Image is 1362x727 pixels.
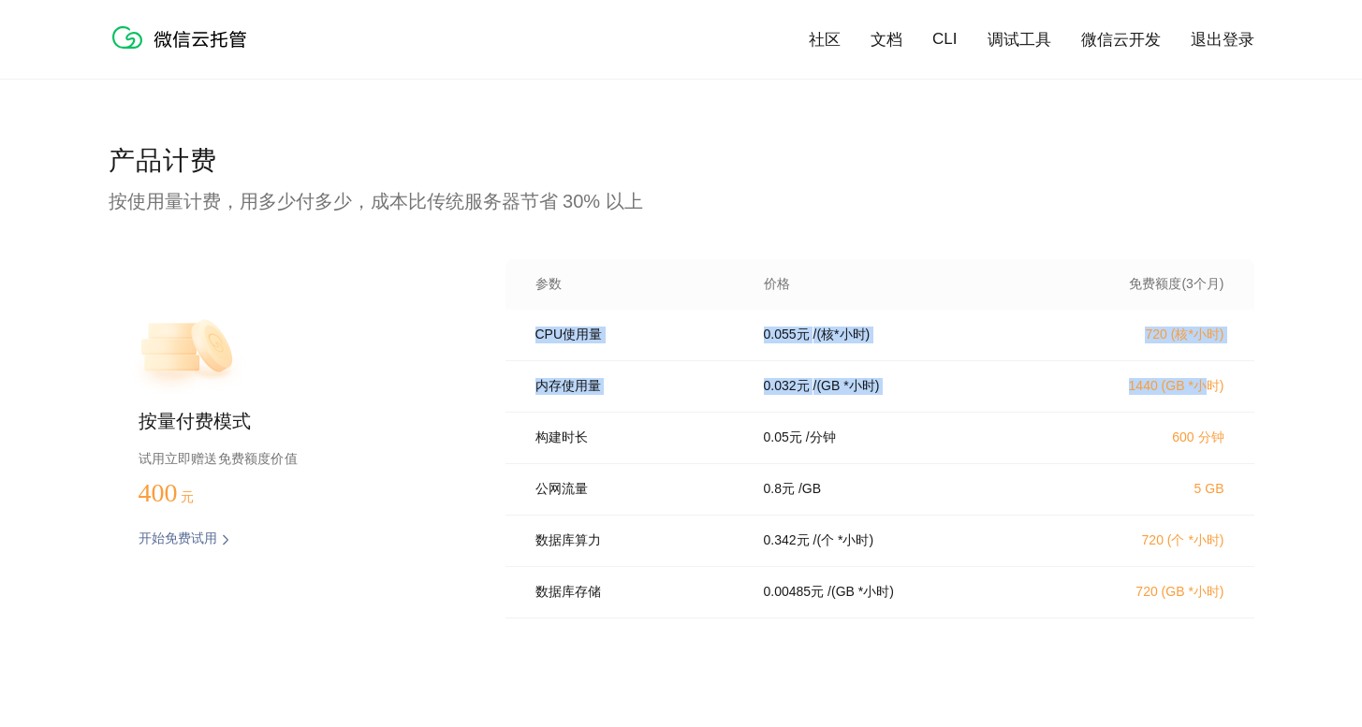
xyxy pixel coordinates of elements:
p: / 分钟 [806,429,836,446]
p: CPU使用量 [535,327,738,343]
span: 元 [181,490,194,504]
p: 试用立即赠送免费额度价值 [139,446,446,471]
a: 文档 [871,29,902,51]
a: 微信云托管 [109,43,258,59]
p: 数据库存储 [535,584,738,601]
p: 0.055 元 [764,327,810,343]
a: 社区 [809,29,841,51]
p: 参数 [535,276,738,293]
p: 1440 (GB *小时) [1060,378,1224,395]
p: 按量付费模式 [139,409,446,435]
p: 产品计费 [109,143,1254,181]
p: 0.05 元 [764,429,802,446]
p: 0.8 元 [764,481,795,498]
a: 调试工具 [988,29,1051,51]
p: 5 GB [1060,481,1224,496]
p: / (GB *小时) [827,584,894,601]
p: 400 [139,478,232,508]
a: 退出登录 [1191,29,1254,51]
p: 公网流量 [535,481,738,498]
p: / GB [798,481,821,498]
p: 数据库算力 [535,532,738,549]
p: 内存使用量 [535,378,738,395]
p: / (核*小时) [813,327,871,343]
p: 按使用量计费，用多少付多少，成本比传统服务器节省 30% 以上 [109,188,1254,214]
p: 0.032 元 [764,378,810,395]
p: 720 (GB *小时) [1060,584,1224,601]
p: 价格 [764,276,790,293]
p: 600 分钟 [1060,429,1224,446]
a: 微信云开发 [1081,29,1161,51]
p: 构建时长 [535,429,738,446]
p: 0.00485 元 [764,584,825,601]
p: / (个 *小时) [813,532,874,549]
p: / (GB *小时) [813,378,880,395]
p: 0.342 元 [764,532,810,549]
p: 免费额度(3个月) [1060,276,1224,293]
img: 微信云托管 [109,19,258,56]
a: CLI [932,30,957,49]
p: 开始免费试用 [139,531,217,549]
p: 720 (核*小时) [1060,327,1224,343]
p: 720 (个 *小时) [1060,532,1224,549]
